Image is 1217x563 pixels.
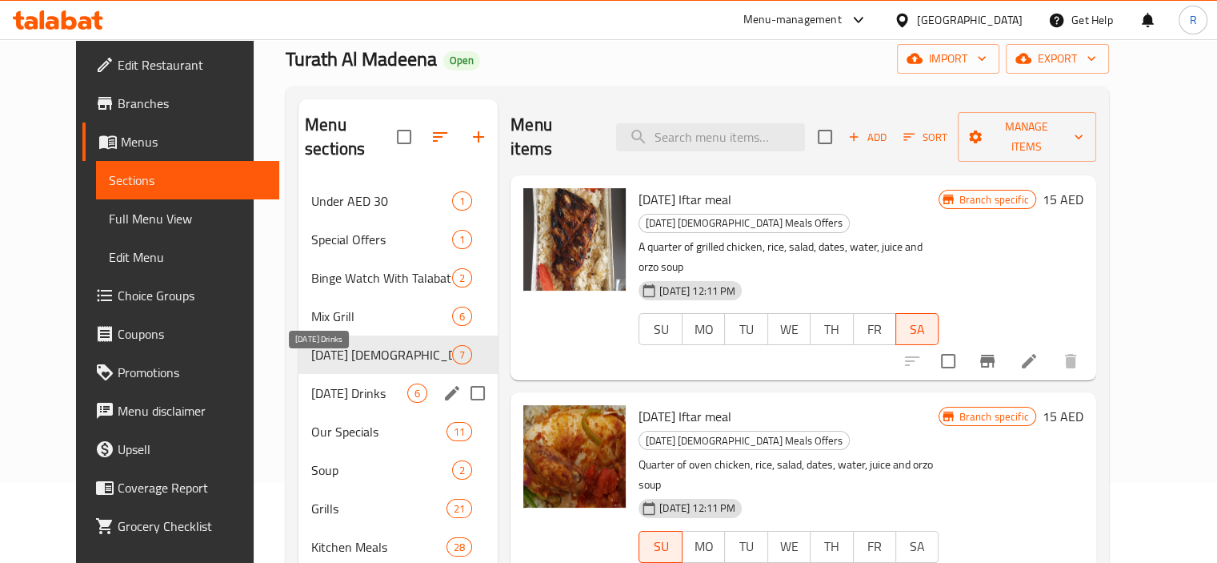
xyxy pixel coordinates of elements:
div: items [446,537,472,557]
a: Upsell [82,430,279,468]
div: items [452,460,472,480]
span: 2 [453,271,471,286]
a: Grocery Checklist [82,507,279,545]
button: SU [639,313,682,345]
button: export [1006,44,1109,74]
button: TH [810,531,853,563]
span: Manage items [971,117,1083,157]
span: Mix Grill [311,307,452,326]
span: Promotions [118,363,266,382]
a: Choice Groups [82,276,279,315]
a: Edit Menu [96,238,279,276]
span: Select section [808,120,842,154]
span: Upsell [118,440,266,459]
span: [DATE] [DEMOGRAPHIC_DATA] Meals Offers [639,432,849,450]
span: R [1189,11,1196,29]
span: 11 [447,424,471,440]
a: Menus [82,123,279,161]
span: MO [689,318,719,341]
div: [DATE] [DEMOGRAPHIC_DATA] Meals Offers7 [298,336,498,374]
p: Quarter of oven chicken, rice, salad, dates, water, juice and orzo soup [639,455,939,495]
span: Open [443,54,480,67]
div: Open [443,51,480,70]
span: Edit Restaurant [118,55,266,74]
span: Soup [311,460,452,480]
span: Our Specials [311,422,446,441]
span: Add item [842,125,893,150]
span: Select all sections [387,120,421,154]
div: Ramadan Iftar Meals Offers [639,431,850,450]
span: [DATE] [DEMOGRAPHIC_DATA] Meals Offers [639,214,849,232]
span: 1 [453,232,471,247]
span: TU [731,535,761,558]
a: Menu disclaimer [82,392,279,430]
button: SA [895,531,939,563]
img: Saturday Iftar meal [523,188,626,291]
div: Binge Watch With Talabat2 [298,259,498,297]
button: TU [724,531,767,563]
button: Add [842,125,893,150]
span: [DATE] Drinks [311,384,407,403]
span: Turath Al Madeena [286,41,437,77]
div: [DATE] Drinks6edit [298,374,498,412]
div: Under AED 301 [298,182,498,220]
span: Binge Watch With Talabat [311,268,452,288]
span: [DATE] 12:11 PM [653,284,742,299]
div: items [407,384,427,403]
span: Grocery Checklist [118,517,266,536]
button: Add section [459,118,498,156]
button: FR [853,313,896,345]
span: TU [731,318,761,341]
div: Soup2 [298,451,498,489]
span: Choice Groups [118,286,266,305]
h6: 15 AED [1043,405,1083,428]
span: FR [860,318,890,341]
span: Menus [121,132,266,151]
span: Under AED 30 [311,191,452,211]
button: SU [639,531,682,563]
span: Edit Menu [109,247,266,267]
div: items [452,345,472,364]
div: Menu-management [743,10,842,30]
div: Special Offers1 [298,220,498,259]
a: Branches [82,84,279,123]
span: Sort sections [421,118,459,156]
div: items [452,268,472,288]
span: 6 [408,386,426,401]
span: [DATE] 12:11 PM [653,501,742,516]
div: items [452,307,472,326]
div: items [446,499,472,518]
span: [DATE] [DEMOGRAPHIC_DATA] Meals Offers [311,345,452,364]
span: Coupons [118,324,266,344]
button: TU [724,313,767,345]
input: search [616,123,805,151]
div: Ramadan Iftar Meals Offers [311,345,452,364]
span: Select to update [931,344,965,378]
span: FR [860,535,890,558]
img: Sunday Iftar meal [523,405,626,508]
a: Coupons [82,315,279,353]
button: MO [682,313,725,345]
button: TH [810,313,853,345]
span: import [910,49,987,69]
span: export [1019,49,1096,69]
span: TH [817,318,847,341]
span: Full Menu View [109,209,266,228]
span: Sort items [893,125,958,150]
button: import [897,44,999,74]
div: items [446,422,472,441]
span: Branch specific [952,409,1035,424]
h2: Menu sections [305,113,397,161]
a: Edit Restaurant [82,46,279,84]
span: WE [775,318,804,341]
p: A quarter of grilled chicken, rice, salad, dates, water, juice and orzo soup [639,237,939,277]
div: Grills21 [298,489,498,528]
div: items [452,230,472,249]
span: 6 [453,309,471,324]
span: TH [817,535,847,558]
div: Kitchen Meals [311,537,446,557]
span: MO [689,535,719,558]
button: Sort [899,125,951,150]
